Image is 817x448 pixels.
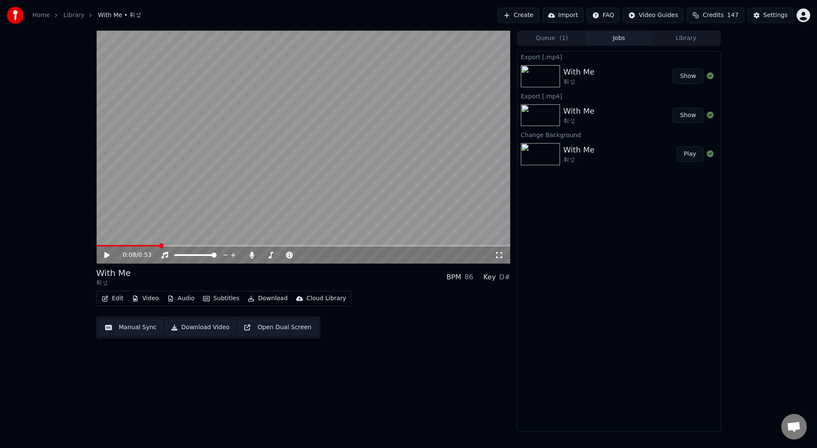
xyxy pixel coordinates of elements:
[200,293,243,304] button: Subtitles
[687,8,744,23] button: Credits147
[63,11,84,20] a: Library
[123,251,136,259] span: 0:08
[586,32,653,45] button: Jobs
[166,320,235,335] button: Download Video
[517,52,720,62] div: Export [.mp4]
[623,8,683,23] button: Video Guides
[781,414,807,439] a: 채팅 열기
[244,293,291,304] button: Download
[703,11,723,20] span: Credits
[123,251,143,259] div: /
[498,8,539,23] button: Create
[306,294,346,303] div: Cloud Library
[673,69,703,84] button: Show
[587,8,620,23] button: FAQ
[164,293,198,304] button: Audio
[499,272,510,282] div: D#
[517,91,720,101] div: Export [.mp4]
[138,251,151,259] span: 0:53
[563,156,594,164] div: 휘성
[96,279,131,287] div: 휘성
[517,129,720,140] div: Change Background
[483,272,496,282] div: Key
[98,293,127,304] button: Edit
[100,320,162,335] button: Manual Sync
[465,272,473,282] div: 86
[727,11,739,20] span: 147
[32,11,50,20] a: Home
[7,7,24,24] img: youka
[763,11,788,20] div: Settings
[560,34,568,43] span: ( 1 )
[673,108,703,123] button: Show
[563,78,594,86] div: 휘성
[238,320,317,335] button: Open Dual Screen
[652,32,720,45] button: Library
[563,105,594,117] div: With Me
[98,11,141,20] span: With Me • 휘성
[32,11,141,20] nav: breadcrumb
[543,8,583,23] button: Import
[563,66,594,78] div: With Me
[446,272,461,282] div: BPM
[129,293,162,304] button: Video
[677,146,703,162] button: Play
[748,8,793,23] button: Settings
[518,32,586,45] button: Queue
[96,267,131,279] div: With Me
[563,117,594,126] div: 휘성
[563,144,594,156] div: With Me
